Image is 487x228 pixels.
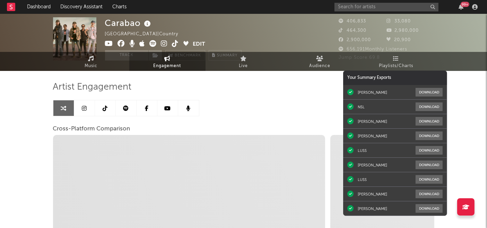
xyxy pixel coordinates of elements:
[206,52,282,71] a: Live
[339,19,366,24] span: 406,833
[358,90,387,95] div: [PERSON_NAME]
[416,161,443,169] button: Download
[461,2,469,7] div: 99 +
[53,83,132,91] span: Artist Engagement
[343,71,447,85] div: Your Summary Exports
[416,117,443,126] button: Download
[358,134,387,138] div: [PERSON_NAME]
[209,50,242,61] button: Summary
[416,131,443,140] button: Download
[165,50,205,61] a: Benchmark
[358,192,387,197] div: [PERSON_NAME]
[358,104,365,109] div: NSL
[386,19,411,24] span: 33,080
[459,4,463,10] button: 99+
[154,62,181,70] span: Engagement
[282,52,358,71] a: Audience
[416,190,443,198] button: Download
[358,148,367,153] div: LUSS
[416,146,443,155] button: Download
[105,17,153,29] div: Carabao
[358,163,387,167] div: [PERSON_NAME]
[129,52,206,71] a: Engagement
[239,62,248,70] span: Live
[386,38,411,42] span: 20,900
[309,62,330,70] span: Audience
[105,50,148,61] button: Track
[105,30,186,38] div: [GEOGRAPHIC_DATA] | Country
[379,62,413,70] span: Playlists/Charts
[386,28,419,33] span: 2,980,000
[85,62,97,70] span: Music
[193,40,206,49] button: Edit
[53,125,130,133] span: Cross-Platform Comparison
[339,47,408,52] span: 656,191 Monthly Listeners
[339,28,367,33] span: 464,300
[358,52,434,71] a: Playlists/Charts
[416,175,443,184] button: Download
[53,52,129,71] a: Music
[339,38,371,42] span: 2,900,000
[358,119,387,124] div: [PERSON_NAME]
[416,88,443,97] button: Download
[416,102,443,111] button: Download
[416,204,443,213] button: Download
[358,206,387,211] div: [PERSON_NAME]
[334,3,438,11] input: Search for artists
[358,177,367,182] div: LUSS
